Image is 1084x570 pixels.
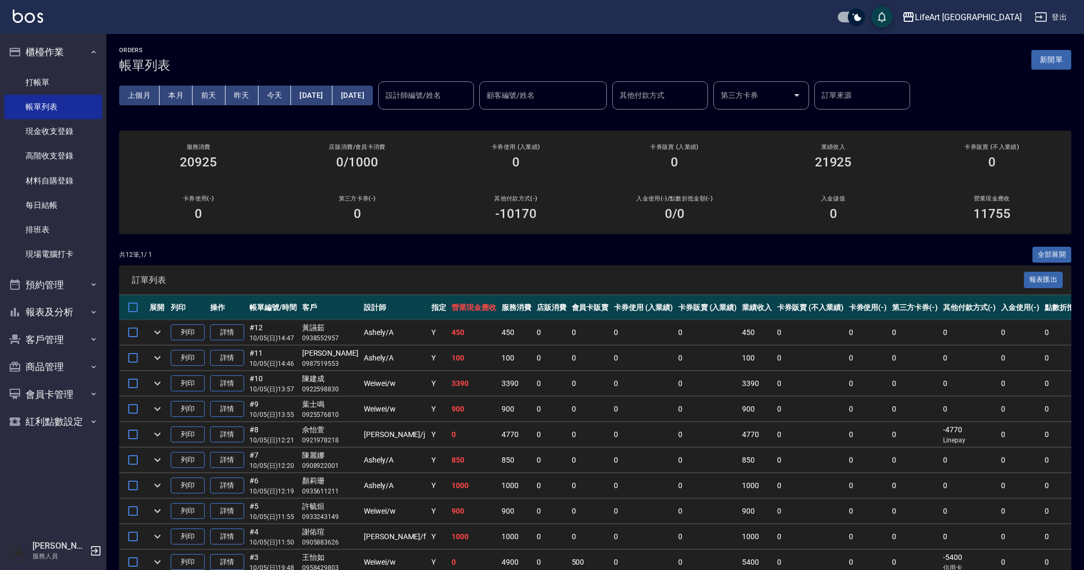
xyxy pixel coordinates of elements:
td: 900 [499,397,534,422]
p: Linepay [943,435,996,445]
th: 帳單編號/時間 [247,295,299,320]
button: 列印 [171,503,205,519]
h2: 第三方卡券(-) [290,195,423,202]
td: 850 [449,448,499,473]
h3: 0/1000 [336,155,378,170]
td: 0 [846,499,890,524]
button: 客戶管理 [4,326,102,354]
td: 0 [774,422,846,447]
p: 10/05 (日) 12:21 [249,435,297,445]
td: 0 [998,320,1042,345]
td: 450 [739,320,774,345]
td: 0 [774,320,846,345]
button: 列印 [171,350,205,366]
td: 0 [774,499,846,524]
p: 0921978218 [302,435,358,445]
button: 新開單 [1031,50,1071,70]
button: save [871,6,893,28]
td: -4770 [940,422,999,447]
td: 0 [998,397,1042,422]
td: 0 [846,524,890,549]
th: 卡券販賣 (不入業績) [774,295,846,320]
button: 列印 [171,452,205,468]
td: 0 [569,524,612,549]
button: 列印 [171,375,205,392]
button: expand row [149,503,165,519]
td: Y [429,371,449,396]
button: 上個月 [119,86,160,105]
button: 櫃檯作業 [4,38,102,66]
a: 高階收支登錄 [4,144,102,168]
h2: 卡券販賣 (不入業績) [925,144,1058,150]
td: 0 [774,371,846,396]
td: 4770 [499,422,534,447]
button: LifeArt [GEOGRAPHIC_DATA] [898,6,1026,28]
button: 列印 [171,426,205,443]
p: 10/05 (日) 13:55 [249,410,297,420]
td: 0 [940,397,999,422]
button: 昨天 [226,86,259,105]
span: 訂單列表 [132,275,1024,286]
h2: 店販消費 /會員卡消費 [290,144,423,150]
p: 10/05 (日) 14:46 [249,359,297,368]
td: 0 [611,397,676,422]
a: 詳情 [210,426,244,443]
td: 0 [534,320,569,345]
td: 0 [611,473,676,498]
td: 0 [676,346,740,371]
h2: 業績收入 [766,144,899,150]
td: 0 [676,448,740,473]
a: 材料自購登錄 [4,169,102,193]
th: 設計師 [361,295,429,320]
td: 900 [449,397,499,422]
h3: 0 [195,206,202,221]
th: 入金使用(-) [998,295,1042,320]
td: 0 [569,397,612,422]
button: 預約管理 [4,271,102,299]
td: 900 [739,499,774,524]
h3: 0 [671,155,678,170]
button: 列印 [171,324,205,341]
a: 現場電腦打卡 [4,242,102,266]
td: 0 [889,397,940,422]
td: #10 [247,371,299,396]
h3: 20925 [180,155,217,170]
a: 現金收支登錄 [4,119,102,144]
td: 1000 [499,524,534,549]
p: 10/05 (日) 12:20 [249,461,297,471]
th: 列印 [168,295,207,320]
a: 每日結帳 [4,193,102,217]
th: 業績收入 [739,295,774,320]
th: 卡券使用 (入業績) [611,295,676,320]
td: 0 [846,320,890,345]
td: 0 [940,473,999,498]
td: 0 [449,422,499,447]
div: 陳建成 [302,373,358,384]
h2: 營業現金應收 [925,195,1058,202]
div: 陳麗娜 [302,450,358,461]
td: 0 [611,499,676,524]
td: 0 [676,397,740,422]
th: 服務消費 [499,295,534,320]
div: 葉士鳴 [302,399,358,410]
td: 0 [846,473,890,498]
td: 0 [569,422,612,447]
th: 第三方卡券(-) [889,295,940,320]
td: 0 [889,346,940,371]
button: 今天 [259,86,291,105]
td: 0 [534,397,569,422]
td: 0 [611,448,676,473]
td: 100 [739,346,774,371]
p: 0908922001 [302,461,358,471]
h3: 0 [988,155,996,170]
td: 0 [569,499,612,524]
td: Y [429,320,449,345]
th: 操作 [207,295,247,320]
p: 10/05 (日) 11:50 [249,538,297,547]
button: 紅利點數設定 [4,408,102,435]
img: Person [9,540,30,561]
a: 詳情 [210,324,244,341]
td: 0 [846,448,890,473]
td: 0 [676,524,740,549]
td: 450 [499,320,534,345]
